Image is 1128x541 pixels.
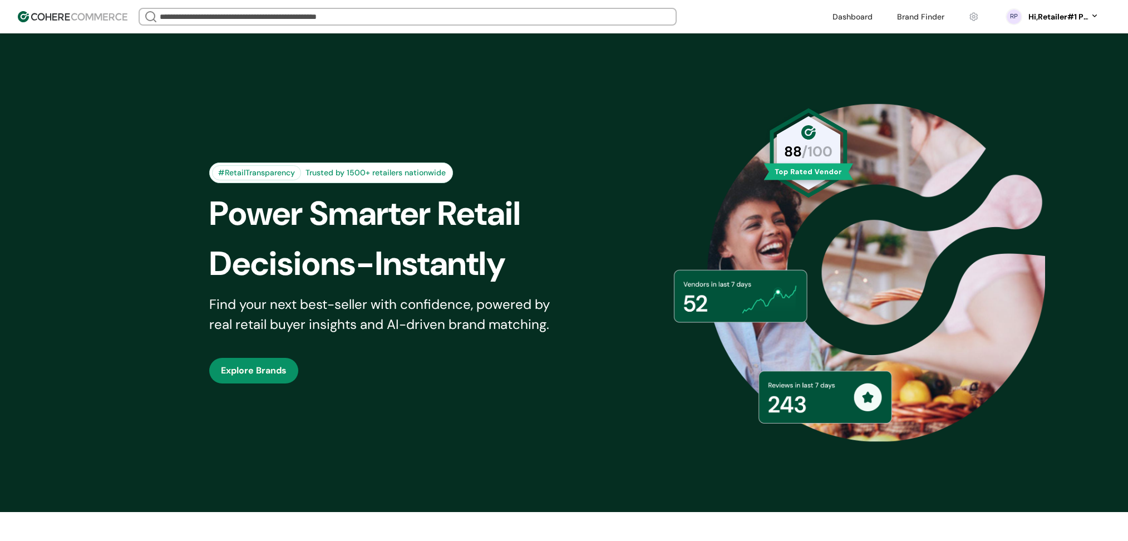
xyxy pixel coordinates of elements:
div: Find your next best-seller with confidence, powered by real retail buyer insights and AI-driven b... [209,294,564,335]
img: Cohere Logo [18,11,127,22]
svg: 0 percent [1006,8,1022,25]
button: Explore Brands [209,358,298,383]
div: Trusted by 1500+ retailers nationwide [301,167,450,179]
div: Power Smarter Retail [209,189,583,239]
div: #RetailTransparency [212,165,301,180]
div: Hi, Retailer#1 Prod#1 [1027,11,1088,23]
div: Decisions-Instantly [209,239,583,289]
button: Hi,Retailer#1 Prod#1 [1027,11,1099,23]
